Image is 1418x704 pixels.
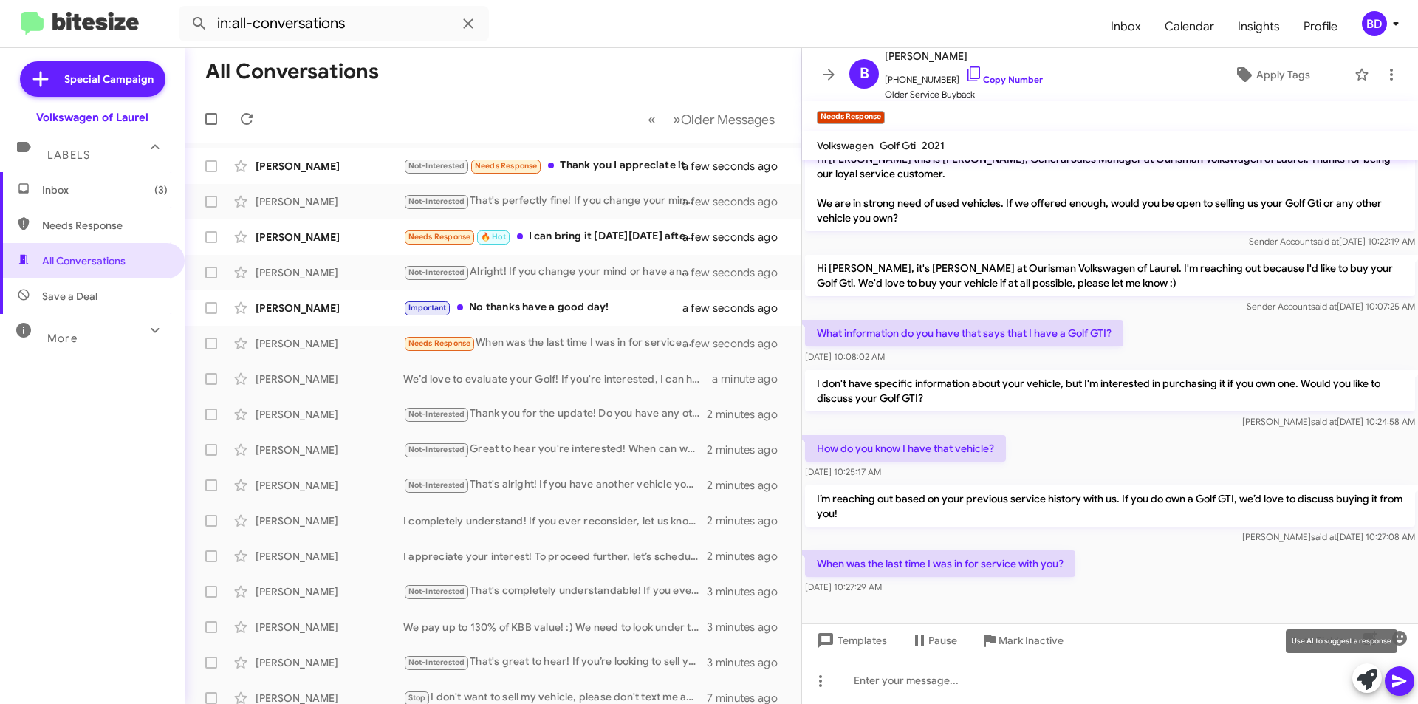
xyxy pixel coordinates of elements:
h1: All Conversations [205,60,379,83]
span: [PERSON_NAME] [DATE] 10:24:58 AM [1242,416,1415,427]
div: [PERSON_NAME] [256,230,403,245]
div: [PERSON_NAME] [256,513,403,528]
button: Templates [802,627,899,654]
div: When was the last time I was in for service with you? [403,335,701,352]
div: 3 minutes ago [707,655,790,670]
span: 🔥 Hot [481,232,506,242]
span: Special Campaign [64,72,154,86]
span: said at [1311,531,1337,542]
span: Volkswagen [817,139,874,152]
span: Templates [814,627,887,654]
div: 2 minutes ago [707,478,790,493]
span: Sender Account [DATE] 10:22:19 AM [1249,236,1415,247]
div: a few seconds ago [701,159,790,174]
span: Not-Interested [408,587,465,596]
span: More [47,332,78,345]
span: Not-Interested [408,267,465,277]
span: Stop [408,693,426,703]
div: [PERSON_NAME] [256,478,403,493]
span: » [673,110,681,129]
span: Calendar [1153,5,1226,48]
div: [PERSON_NAME] [256,301,403,315]
button: Next [664,104,784,134]
span: said at [1311,301,1337,312]
div: 2 minutes ago [707,442,790,457]
p: Hi [PERSON_NAME] this is [PERSON_NAME], General Sales Manager at Ourisman Volkswagen of Laurel. T... [805,146,1415,231]
div: [PERSON_NAME] [256,655,403,670]
span: Labels [47,148,90,162]
div: [PERSON_NAME] [256,442,403,457]
div: That's perfectly fine! If you change your mind about selling your vehicle in the future, feel fre... [403,193,701,210]
div: 3 minutes ago [707,620,790,635]
div: 2 minutes ago [707,549,790,564]
button: Mark Inactive [969,627,1075,654]
a: Insights [1226,5,1292,48]
span: Mark Inactive [999,627,1063,654]
button: BD [1349,11,1402,36]
p: How do you know I have that vehicle? [805,435,1006,462]
span: said at [1313,236,1339,247]
div: That's alright! If you have another vehicle you'd consider selling, let me know. We’re always int... [403,476,707,493]
div: Great to hear you're interested! When can we schedule a visit to discuss buying your vehicle? I'm... [403,441,707,458]
span: Profile [1292,5,1349,48]
div: [PERSON_NAME] [256,407,403,422]
span: 2021 [922,139,945,152]
span: Not-Interested [408,161,465,171]
div: [PERSON_NAME] [256,194,403,209]
a: Copy Number [965,74,1043,85]
span: Older Messages [681,112,775,128]
div: [PERSON_NAME] [256,265,403,280]
div: I appreciate your interest! To proceed further, let’s schedule an appointment for a vehicle evalu... [403,549,707,564]
div: a few seconds ago [701,301,790,315]
div: a few seconds ago [701,265,790,280]
a: Inbox [1099,5,1153,48]
span: (3) [154,182,168,197]
div: 2 minutes ago [707,407,790,422]
p: I’m reaching out based on your previous service history with us. If you do own a Golf GTI, we’d l... [805,485,1415,527]
small: Needs Response [817,111,885,124]
span: Apply Tags [1256,61,1310,88]
div: [PERSON_NAME] [256,372,403,386]
div: [PERSON_NAME] [256,584,403,599]
div: a minute ago [712,372,790,386]
nav: Page navigation example [640,104,784,134]
div: Thank you I appreciate it [403,157,701,174]
div: a few seconds ago [701,194,790,209]
div: BD [1362,11,1387,36]
div: [PERSON_NAME] [256,159,403,174]
div: That's completely understandable! If you ever decide to explore selling your vehicle, feel free t... [403,583,707,600]
span: « [648,110,656,129]
div: 3 minutes ago [707,584,790,599]
div: We’d love to evaluate your Golf! If you're interested, I can help schedule an appointment for you... [403,372,712,386]
p: I don't have specific information about your vehicle, but I'm interested in purchasing it if you ... [805,370,1415,411]
div: a few seconds ago [701,230,790,245]
span: Older Service Buyback [885,87,1043,102]
span: Not-Interested [408,409,465,419]
div: I completely understand! If you ever reconsider, let us know. We'd love to discuss the possibilit... [403,513,707,528]
span: Not-Interested [408,657,465,667]
span: Inbox [42,182,168,197]
span: said at [1311,416,1337,427]
span: Not-Interested [408,445,465,454]
p: What information do you have that says that I have a Golf GTI? [805,320,1123,346]
span: Save a Deal [42,289,97,304]
p: When was the last time I was in for service with you? [805,550,1075,577]
p: Hi [PERSON_NAME], it's [PERSON_NAME] at Ourisman Volkswagen of Laurel. I'm reaching out because I... [805,255,1415,296]
div: Volkswagen of Laurel [36,110,148,125]
input: Search [179,6,489,41]
div: [PERSON_NAME] [256,549,403,564]
span: Sender Account [DATE] 10:07:25 AM [1247,301,1415,312]
a: Special Campaign [20,61,165,97]
span: Not-Interested [408,480,465,490]
span: Golf Gti [880,139,916,152]
div: I can bring it [DATE][DATE] after 1:00 [403,228,701,245]
span: [PERSON_NAME] [885,47,1043,65]
span: [DATE] 10:08:02 AM [805,351,885,362]
span: Not-Interested [408,196,465,206]
button: Previous [639,104,665,134]
div: Alright! If you change your mind or have any questions in the future about selling a vehicle, fee... [403,264,701,281]
div: 2 minutes ago [707,513,790,528]
span: All Conversations [42,253,126,268]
